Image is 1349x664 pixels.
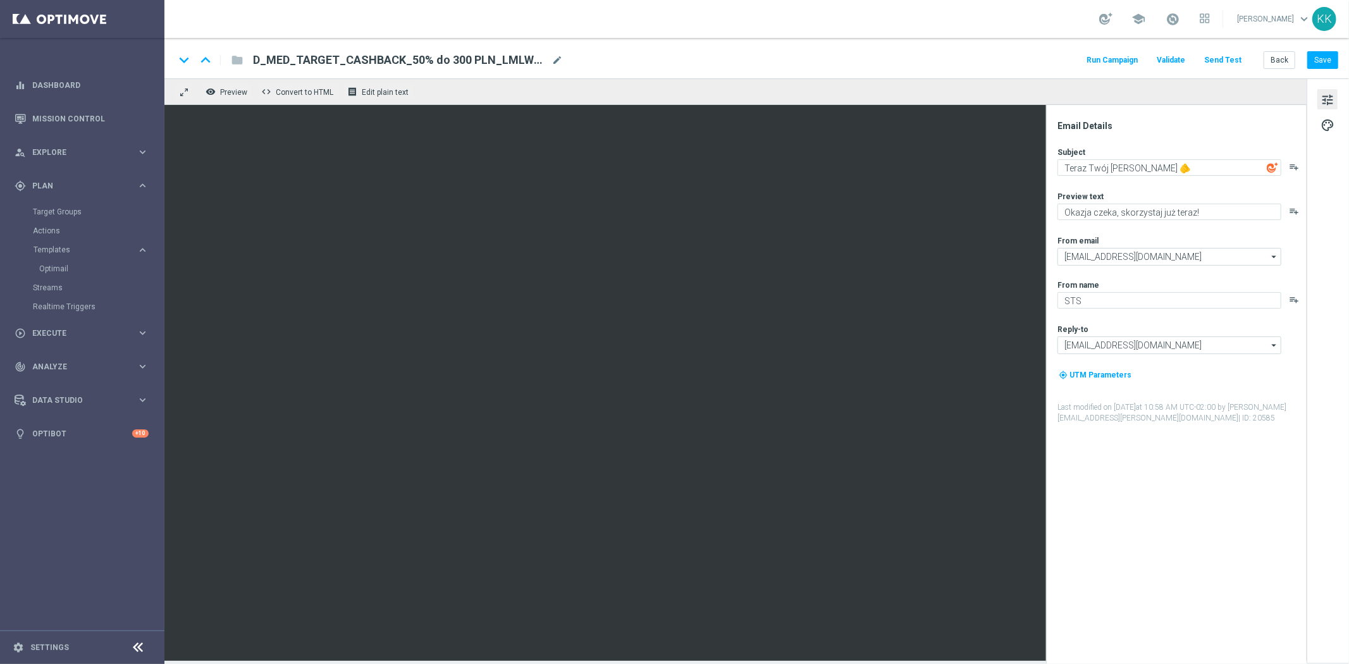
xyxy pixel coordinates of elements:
button: Validate [1155,52,1187,69]
i: lightbulb [15,428,26,440]
i: play_circle_outline [15,328,26,339]
button: tune [1317,89,1338,109]
i: keyboard_arrow_right [137,394,149,406]
a: Optimail [39,264,132,274]
a: Mission Control [32,102,149,135]
button: remove_red_eye Preview [202,83,253,100]
label: Reply-to [1057,324,1088,335]
div: +10 [132,429,149,438]
button: playlist_add [1289,295,1299,305]
i: keyboard_arrow_right [137,244,149,256]
div: Explore [15,147,137,158]
a: Settings [30,644,69,651]
button: Run Campaign [1085,52,1140,69]
div: track_changes Analyze keyboard_arrow_right [14,362,149,372]
span: palette [1321,117,1334,133]
label: Last modified on [DATE] at 10:58 AM UTC-02:00 by [PERSON_NAME][EMAIL_ADDRESS][PERSON_NAME][DOMAIN... [1057,402,1305,424]
i: track_changes [15,361,26,372]
button: my_location UTM Parameters [1057,368,1133,382]
i: my_location [1059,371,1068,379]
label: Preview text [1057,192,1104,202]
div: Templates [33,240,163,278]
span: keyboard_arrow_down [1297,12,1311,26]
button: person_search Explore keyboard_arrow_right [14,147,149,157]
span: Edit plain text [362,88,409,97]
span: Templates [34,246,124,254]
a: Actions [33,226,132,236]
div: Email Details [1057,120,1305,132]
span: Preview [220,88,247,97]
input: Select [1057,248,1281,266]
button: playlist_add [1289,206,1299,216]
span: Plan [32,182,137,190]
button: equalizer Dashboard [14,80,149,90]
span: Explore [32,149,137,156]
button: lightbulb Optibot +10 [14,429,149,439]
div: Data Studio [15,395,137,406]
button: Save [1307,51,1338,69]
div: Target Groups [33,202,163,221]
button: playlist_add [1289,162,1299,172]
i: keyboard_arrow_down [175,51,194,70]
a: Target Groups [33,207,132,217]
button: code Convert to HTML [258,83,339,100]
button: Templates keyboard_arrow_right [33,245,149,255]
div: Optibot [15,417,149,450]
i: arrow_drop_down [1268,337,1281,354]
button: receipt Edit plain text [344,83,414,100]
div: Dashboard [15,68,149,102]
span: | ID: 20585 [1238,414,1275,422]
span: mode_edit [551,54,563,66]
span: code [261,87,271,97]
i: gps_fixed [15,180,26,192]
label: From email [1057,236,1099,246]
span: Convert to HTML [276,88,333,97]
div: Realtime Triggers [33,297,163,316]
span: Execute [32,329,137,337]
span: D_MED_TARGET_CASHBACK_50% do 300 PLN_LMLW_160925_2 [253,52,546,68]
i: keyboard_arrow_right [137,180,149,192]
button: gps_fixed Plan keyboard_arrow_right [14,181,149,191]
label: Subject [1057,147,1085,157]
span: UTM Parameters [1069,371,1131,379]
span: Data Studio [32,397,137,404]
button: play_circle_outline Execute keyboard_arrow_right [14,328,149,338]
i: remove_red_eye [206,87,216,97]
label: From name [1057,280,1099,290]
span: Validate [1157,56,1185,65]
i: person_search [15,147,26,158]
div: Execute [15,328,137,339]
div: Analyze [15,361,137,372]
button: palette [1317,114,1338,135]
div: Templates [34,246,137,254]
input: Select [1057,336,1281,354]
button: Data Studio keyboard_arrow_right [14,395,149,405]
a: Realtime Triggers [33,302,132,312]
div: Optimail [39,259,163,278]
div: KK [1312,7,1336,31]
div: Streams [33,278,163,297]
button: Back [1264,51,1295,69]
span: tune [1321,92,1334,108]
i: receipt [347,87,357,97]
a: Streams [33,283,132,293]
div: Actions [33,221,163,240]
button: Send Test [1202,52,1243,69]
i: keyboard_arrow_right [137,327,149,339]
a: Dashboard [32,68,149,102]
i: arrow_drop_down [1268,249,1281,265]
button: Mission Control [14,114,149,124]
i: keyboard_arrow_right [137,146,149,158]
i: keyboard_arrow_right [137,360,149,372]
